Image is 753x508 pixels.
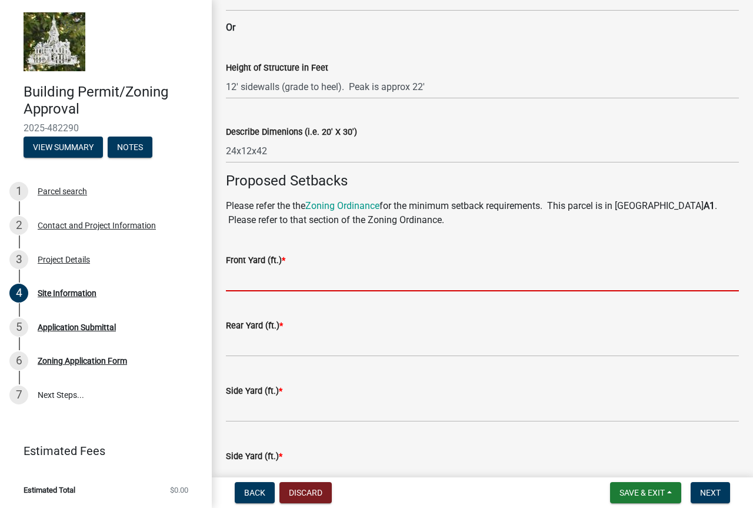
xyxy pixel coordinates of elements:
[24,137,103,158] button: View Summary
[226,172,739,190] h4: Proposed Setbacks
[24,122,188,134] span: 2025-482290
[226,322,283,330] label: Rear Yard (ft.)
[244,488,265,497] span: Back
[38,289,96,297] div: Site Information
[38,357,127,365] div: Zoning Application Form
[610,482,681,503] button: Save & Exit
[226,22,235,33] strong: Or
[235,482,275,503] button: Back
[9,318,28,337] div: 5
[704,200,715,211] strong: A1
[38,221,156,230] div: Contact and Project Information
[38,255,90,264] div: Project Details
[9,216,28,235] div: 2
[170,486,188,494] span: $0.00
[9,250,28,269] div: 3
[24,12,85,71] img: Marshall County, Iowa
[226,199,739,227] p: Please refer the the for the minimum setback requirements. This parcel is in [GEOGRAPHIC_DATA] . ...
[24,143,103,152] wm-modal-confirm: Summary
[38,323,116,331] div: Application Submittal
[691,482,730,503] button: Next
[305,200,379,211] a: Zoning Ordinance
[24,486,75,494] span: Estimated Total
[226,128,357,137] label: Describe Dimenions (i.e. 20' X 30')
[226,453,282,461] label: Side Yard (ft.)
[38,187,87,195] div: Parcel search
[700,488,721,497] span: Next
[619,488,665,497] span: Save & Exit
[226,257,285,265] label: Front Yard (ft.)
[279,482,332,503] button: Discard
[226,64,328,72] label: Height of Structure in Feet
[9,284,28,303] div: 4
[9,439,193,463] a: Estimated Fees
[9,386,28,404] div: 7
[108,137,152,158] button: Notes
[24,84,202,118] h4: Building Permit/Zoning Approval
[9,351,28,370] div: 6
[108,143,152,152] wm-modal-confirm: Notes
[9,182,28,201] div: 1
[226,387,282,396] label: Side Yard (ft.)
